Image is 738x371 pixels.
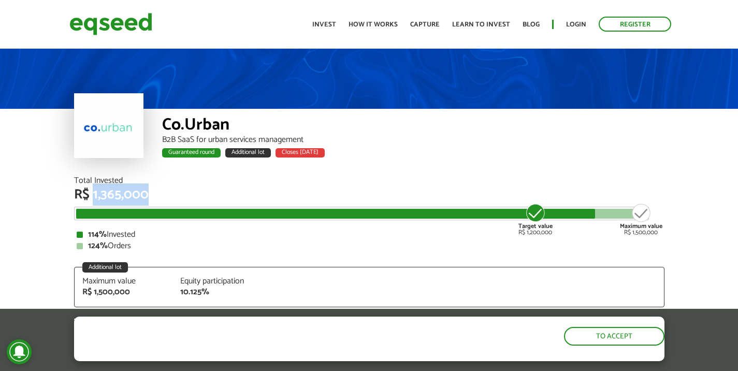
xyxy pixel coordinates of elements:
a: Blog [523,21,540,28]
a: Capture [410,21,440,28]
font: Blog [523,19,540,30]
font: By clicking "accept", you accept our [74,349,193,363]
font: 124% [88,239,108,253]
font: Additional lot [231,147,265,157]
img: EqSeed [69,10,152,38]
a: privacy and cookie policy [193,352,277,361]
font: 114% [88,227,107,241]
font: Guaranteed round [168,147,214,157]
font: Learn to invest [452,19,510,30]
font: Target value [518,221,553,231]
font: Total Invested [74,174,123,188]
a: How it works [349,21,398,28]
font: How it works [349,19,398,30]
font: Equity participation [180,274,244,288]
a: Register [599,17,671,32]
font: Register [620,19,650,30]
font: Login [566,19,586,30]
a: Learn to invest [452,21,510,28]
font: R$ 1,500,000 [82,285,130,299]
font: R$ 1,500,000 [624,227,658,237]
font: B2B SaaS for urban services management [162,133,303,147]
font: privacy and cookie policy [193,349,277,363]
font: Maximum value [82,274,136,288]
font: Invested [107,227,135,241]
font: To accept [596,331,632,343]
font: The EqSeed website uses cookies to improve your navigation. [74,312,375,352]
a: Login [566,21,586,28]
font: R$ 1,200,000 [518,227,552,237]
font: Additional lot [89,262,122,272]
font: Closes [DATE] [282,147,319,157]
font: Invest [312,19,336,30]
font: Orders [108,239,131,253]
font: . [277,349,279,363]
a: Invest [312,21,336,28]
font: R$ 1,365,000 [74,183,149,206]
font: Maximum value [620,221,662,231]
button: To accept [564,327,664,346]
font: Capture [410,19,440,30]
font: Co.Urban [162,111,229,138]
font: 10.125% [180,285,209,299]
